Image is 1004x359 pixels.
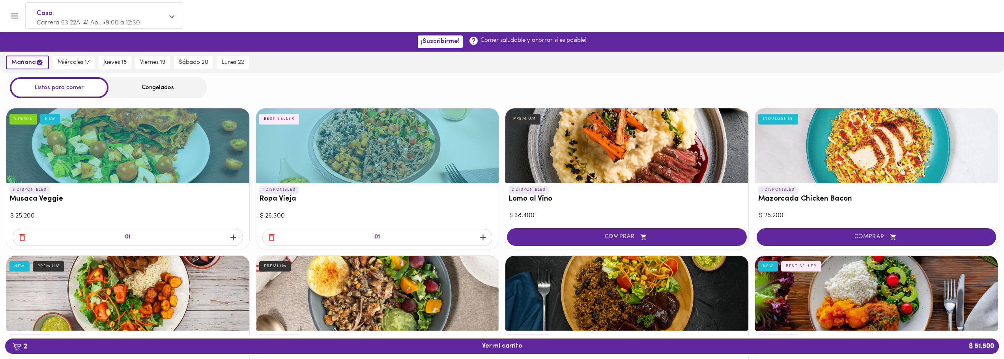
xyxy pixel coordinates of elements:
div: $ 26.300 [260,212,495,221]
div: PREMIUM [509,114,540,124]
div: Pollo de la Nona [755,256,998,331]
p: 3 DISPONIBLES [9,186,50,193]
div: Congelados [108,77,207,98]
div: NEW [40,114,60,124]
span: sábado 20 [179,59,208,66]
div: $ 25.200 [10,212,245,221]
button: lunes 22 [217,56,249,69]
div: BEST SELLER [259,114,299,124]
button: mañana [6,56,49,69]
span: Ver mi carrito [482,342,522,350]
span: mañana [11,59,43,66]
h3: Ropa Vieja [259,195,496,203]
div: NEW [9,261,30,272]
div: Bowl de Lechona [256,256,499,331]
span: Casa [37,8,164,19]
div: La Posta [505,256,748,331]
button: Menu [5,6,24,26]
p: 01 [125,233,131,242]
span: jueves 18 [103,59,127,66]
div: $ 25.200 [759,211,994,220]
span: COMPRAR [767,234,987,240]
div: Lomo al Vino [505,108,748,183]
div: BEST SELLER [781,261,821,272]
p: 1 DISPONIBLES [259,186,299,193]
div: Lomo saltado [6,256,249,331]
div: VEGGIE [9,114,37,124]
span: viernes 19 [140,59,165,66]
img: cart.png [12,343,21,351]
h3: Lomo al Vino [509,195,745,203]
button: miércoles 17 [53,56,95,69]
button: COMPRAR [757,228,997,246]
p: 2 DISPONIBLES [509,186,549,193]
div: PREMIUM [259,261,291,272]
span: COMPRAR [517,234,737,240]
button: viernes 19 [135,56,170,69]
iframe: Messagebird Livechat Widget [958,313,996,351]
button: sábado 20 [174,56,213,69]
div: NEW [758,261,778,272]
p: 1 DISPONIBLES [758,186,798,193]
div: Mazorcada Chicken Bacon [755,108,998,183]
div: Musaca Veggie [6,108,249,183]
button: jueves 18 [99,56,131,69]
p: Comer saludable y ahorrar si es posible! [480,36,587,45]
span: ¡Suscribirme! [421,38,460,45]
span: Carrera 63 22A-41 Ap... • 9:00 a 12:30 [37,20,140,26]
button: ¡Suscribirme! [418,35,463,48]
div: PREMIUM [33,261,65,272]
p: 01 [374,233,380,242]
div: Listos para comer [10,77,108,98]
span: lunes 22 [222,59,244,66]
h3: Musaca Veggie [9,195,246,203]
div: INDULGENTE [758,114,798,124]
b: 2 [7,341,32,352]
button: 2Ver mi carrito$ 51.500 [5,339,999,354]
h3: Mazorcada Chicken Bacon [758,195,995,203]
span: miércoles 17 [58,59,90,66]
button: COMPRAR [507,228,747,246]
div: $ 38.400 [509,211,744,220]
div: Ropa Vieja [256,108,499,183]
